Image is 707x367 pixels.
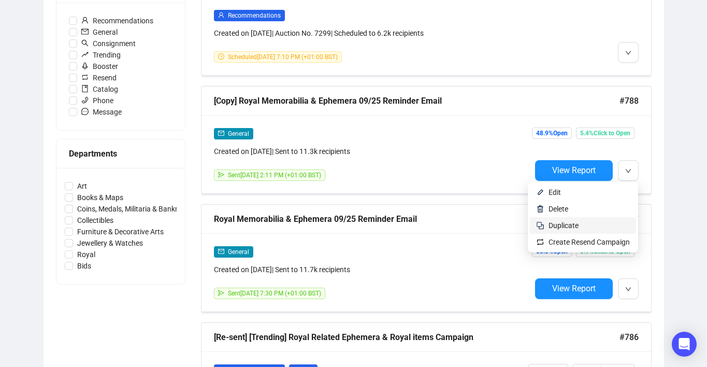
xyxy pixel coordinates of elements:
[77,72,121,83] span: Resend
[218,130,224,136] span: mail
[81,28,89,35] span: mail
[214,331,619,344] div: [Re-sent] [Trending] Royal Related Ephemera & Royal items Campaign
[218,172,224,178] span: send
[201,86,652,194] a: [Copy] Royal Memorabilia & Ephemera 09/25 Reminder Email#788mailGeneralCreated on [DATE]| Sent to...
[214,146,531,157] div: Created on [DATE] | Sent to 11.3k recipients
[81,62,89,69] span: rocket
[214,264,531,275] div: Created on [DATE] | Sent to 11.7k recipients
[73,192,127,203] span: Books & Maps
[535,160,613,181] button: View Report
[77,49,125,61] span: Trending
[77,26,122,38] span: General
[552,165,596,175] span: View Report
[576,128,634,139] span: 5.4% Click to Open
[549,205,568,213] span: Delete
[73,249,99,260] span: Royal
[73,226,168,237] span: Furniture & Decorative Arts
[214,94,619,107] div: [Copy] Royal Memorabilia & Ephemera 09/25 Reminder Email
[81,51,89,58] span: rise
[77,15,157,26] span: Recommendations
[81,17,89,24] span: user
[625,50,631,56] span: down
[218,248,224,255] span: mail
[69,147,172,160] div: Departments
[81,85,89,92] span: book
[73,237,147,249] span: Jewellery & Watches
[625,168,631,174] span: down
[535,278,613,299] button: View Report
[81,108,89,115] span: message
[77,38,140,49] span: Consignment
[619,94,639,107] span: #788
[536,188,544,196] img: svg+xml;base64,PHN2ZyB4bWxucz0iaHR0cDovL3d3dy53My5vcmcvMjAwMC9zdmciIHhtbG5zOnhsaW5rPSJodHRwOi8vd3...
[77,61,122,72] span: Booster
[228,248,249,256] span: General
[549,221,579,230] span: Duplicate
[218,53,224,60] span: clock-circle
[201,204,652,312] a: Royal Memorabilia & Ephemera 09/25 Reminder Email#787mailGeneralCreated on [DATE]| Sent to 11.7k ...
[228,172,321,179] span: Sent [DATE] 2:11 PM (+01:00 BST)
[77,106,126,118] span: Message
[549,188,561,196] span: Edit
[214,213,619,225] div: Royal Memorabilia & Ephemera 09/25 Reminder Email
[218,12,224,18] span: user
[73,215,118,226] span: Collectibles
[228,53,338,61] span: Scheduled [DATE] 7:10 PM (+01:00 BST)
[532,128,572,139] span: 48.9% Open
[81,96,89,104] span: phone
[73,203,197,215] span: Coins, Medals, Militaria & Banknotes
[214,27,531,39] div: Created on [DATE] | Auction No. 7299 | Scheduled to 6.2k recipients
[218,290,224,296] span: send
[228,130,249,137] span: General
[672,332,697,357] div: Open Intercom Messenger
[81,74,89,81] span: retweet
[552,284,596,293] span: View Report
[536,205,544,213] img: svg+xml;base64,PHN2ZyB4bWxucz0iaHR0cDovL3d3dy53My5vcmcvMjAwMC9zdmciIHhtbG5zOnhsaW5rPSJodHRwOi8vd3...
[549,238,630,246] span: Create Resend Campaign
[619,331,639,344] span: #786
[73,260,95,272] span: Bids
[536,221,544,230] img: svg+xml;base64,PHN2ZyB4bWxucz0iaHR0cDovL3d3dy53My5vcmcvMjAwMC9zdmciIHdpZHRoPSIyNCIgaGVpZ2h0PSIyNC...
[77,95,118,106] span: Phone
[73,180,91,192] span: Art
[77,83,122,95] span: Catalog
[228,12,281,19] span: Recommendations
[625,286,631,292] span: down
[81,39,89,47] span: search
[228,290,321,297] span: Sent [DATE] 7:30 PM (+01:00 BST)
[536,238,544,246] img: retweet.svg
